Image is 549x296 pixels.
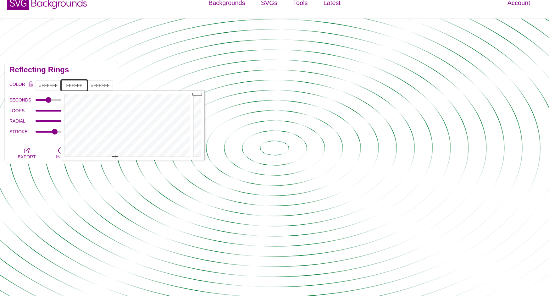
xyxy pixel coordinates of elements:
[9,117,36,125] label: RADIAL
[26,80,36,89] button: Color Lock
[9,142,44,164] button: EXPORT
[9,128,36,136] label: STROKE
[44,142,79,164] button: INFO
[9,96,36,104] label: SECONDS
[18,154,36,159] span: EXPORT
[56,154,66,159] span: INFO
[9,80,26,91] label: COLOR
[9,67,113,72] h2: Reflecting Rings
[9,107,36,115] label: LOOPS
